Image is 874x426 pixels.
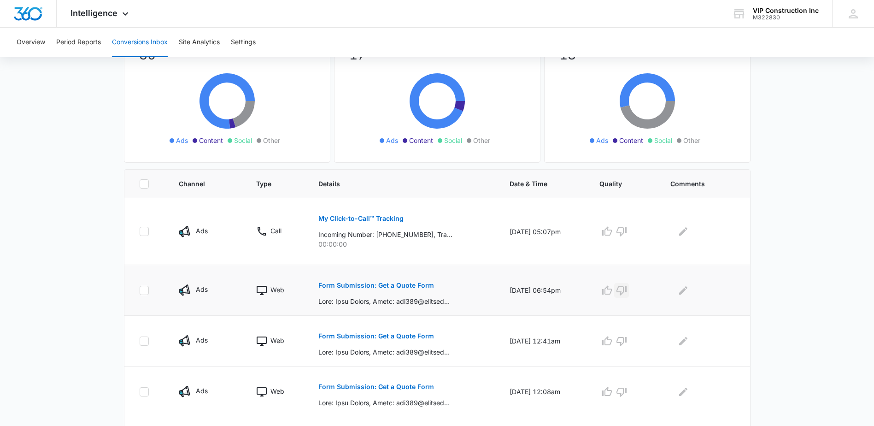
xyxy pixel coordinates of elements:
span: Ads [596,136,608,145]
p: Web [270,336,284,345]
span: Content [409,136,433,145]
p: Form Submission: Get a Quote Form [318,384,434,390]
div: account name [753,7,819,14]
span: Ads [386,136,398,145]
p: Form Submission: Get a Quote Form [318,282,434,289]
button: Conversions Inbox [112,28,168,57]
span: Social [444,136,462,145]
span: Channel [179,179,221,189]
button: Edit Comments [676,224,691,239]
button: Overview [17,28,45,57]
p: Incoming Number: [PHONE_NUMBER], Tracking Number: [PHONE_NUMBER], Ring To: [PHONE_NUMBER], Caller... [318,230,452,239]
p: Ads [196,284,208,294]
p: Web [270,285,284,295]
span: Content [619,136,643,145]
p: Lore: Ipsu Dolors, Ametc: adi389@elitseddoeiusmodtemp.inc, Utlab: 4323298884, Etd mag al enim?: A... [318,296,452,306]
p: Ads [196,386,208,396]
span: Date & Time [510,179,564,189]
span: Social [234,136,252,145]
td: [DATE] 05:07pm [499,198,588,265]
p: Form Submission: Get a Quote Form [318,333,434,339]
span: Comments [670,179,721,189]
span: Content [199,136,223,145]
p: Lore: Ipsu Dolors, Ametc: adi389@elitseddoeiusmodtemp.inc, Utlab: 4323298884, Etd mag al enim?: A... [318,398,452,408]
span: Details [318,179,474,189]
button: Form Submission: Get a Quote Form [318,325,434,347]
button: Edit Comments [676,385,691,399]
button: Form Submission: Get a Quote Form [318,274,434,296]
button: Site Analytics [179,28,220,57]
span: Other [473,136,490,145]
button: Edit Comments [676,334,691,349]
p: Lore: Ipsu Dolors, Ametc: adi389@elitseddoeiusmodtemp.inc, Utlab: 4323298884, Etd mag al enim?: A... [318,347,452,357]
td: [DATE] 12:08am [499,367,588,417]
p: Ads [196,226,208,236]
button: Form Submission: Get a Quote Form [318,376,434,398]
span: Intelligence [70,8,117,18]
td: [DATE] 12:41am [499,316,588,367]
span: Social [654,136,672,145]
p: Ads [196,335,208,345]
span: Other [263,136,280,145]
p: 00:00:00 [318,239,487,249]
div: account id [753,14,819,21]
button: My Click-to-Call™ Tracking [318,207,404,230]
p: Call [270,226,282,236]
span: Other [683,136,700,145]
p: Web [270,386,284,396]
span: Ads [176,136,188,145]
span: Type [256,179,283,189]
span: Quality [599,179,635,189]
button: Period Reports [56,28,101,57]
td: [DATE] 06:54pm [499,265,588,316]
p: My Click-to-Call™ Tracking [318,215,404,222]
button: Edit Comments [676,283,691,298]
button: Settings [231,28,256,57]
